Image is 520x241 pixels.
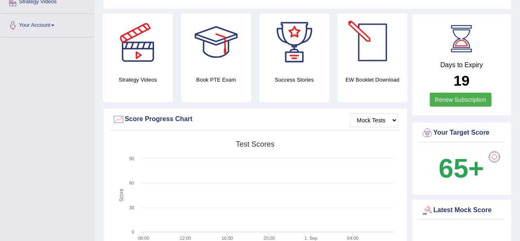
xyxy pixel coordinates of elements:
h4: Days to Expiry [421,61,502,69]
b: 19 [454,73,470,89]
tspan: Test scores [236,140,275,148]
text: 08:00 [138,236,149,241]
a: Your Account [0,14,94,35]
text: 30 [129,205,134,210]
text: 90 [129,156,134,161]
tspan: Score [119,189,124,202]
a: Renew Subscription [430,93,492,107]
text: 0 [132,229,134,234]
div: Latest Mock Score [421,204,502,217]
text: 04:00 [347,236,359,241]
h4: Success Stories [259,75,329,84]
text: 16:00 [222,236,233,241]
text: 20:00 [263,236,275,241]
tspan: 1. Sep [305,236,318,241]
text: 12:00 [180,236,191,241]
h4: Strategy Videos [103,75,173,84]
h4: EW Booklet Download [338,75,408,84]
h4: Book PTE Exam [181,75,251,84]
b: 65+ [439,153,484,183]
text: 60 [129,180,134,185]
div: Your Target Score [421,127,502,139]
div: Score Progress Chart [112,113,398,126]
